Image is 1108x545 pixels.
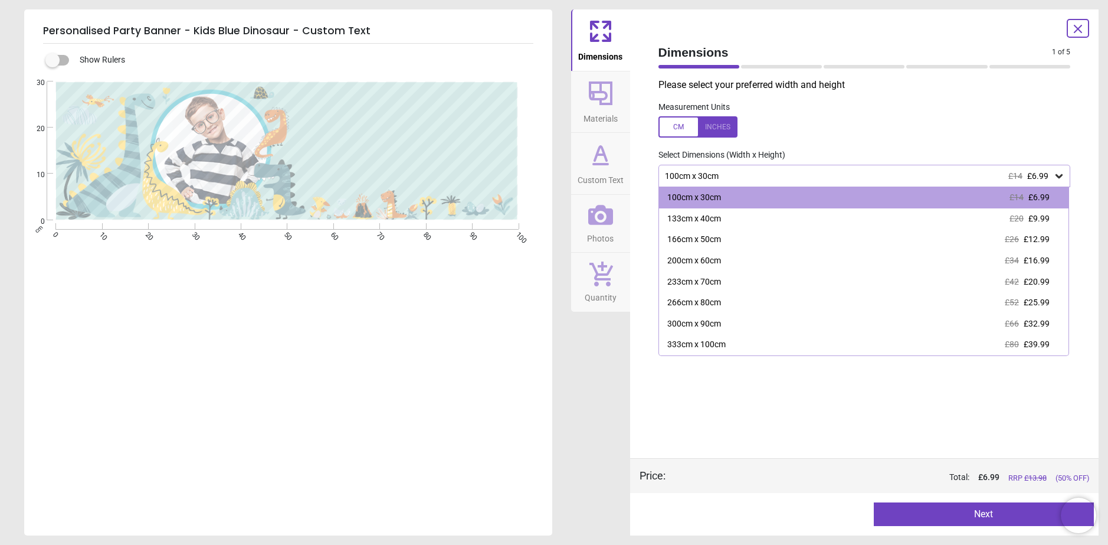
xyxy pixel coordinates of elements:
[1005,298,1019,307] span: £52
[1061,498,1096,533] iframe: Brevo live chat
[578,169,624,187] span: Custom Text
[658,44,1053,61] span: Dimensions
[1024,234,1050,244] span: £12.99
[1052,47,1070,57] span: 1 of 5
[1005,319,1019,328] span: £66
[587,227,614,245] span: Photos
[571,253,630,312] button: Quantity
[583,107,618,125] span: Materials
[664,171,1054,181] div: 100cm x 30cm
[1005,234,1019,244] span: £26
[667,255,721,267] div: 200cm x 60cm
[22,124,45,134] span: 20
[1005,340,1019,349] span: £80
[640,468,666,483] div: Price :
[1009,214,1024,223] span: £20
[1008,171,1022,181] span: £14
[1005,277,1019,286] span: £42
[978,472,999,484] span: £
[1055,473,1089,484] span: (50% OFF)
[667,234,721,246] div: 166cm x 50cm
[683,472,1090,484] div: Total:
[585,286,617,304] span: Quantity
[1005,256,1019,265] span: £34
[1008,473,1047,484] span: RRP
[571,9,630,71] button: Dimensions
[22,170,45,180] span: 10
[578,45,622,63] span: Dimensions
[983,472,999,482] span: 6.99
[1009,192,1024,202] span: £14
[1024,474,1047,482] span: £ 13.98
[1024,340,1050,349] span: £39.99
[874,502,1094,526] button: Next
[1028,214,1050,223] span: £9.99
[667,297,721,309] div: 266cm x 80cm
[1024,319,1050,328] span: £32.99
[22,78,45,88] span: 30
[649,149,785,161] label: Select Dimensions (Width x Height)
[667,339,726,351] div: 333cm x 100cm
[1024,256,1050,265] span: £16.99
[53,53,552,67] div: Show Rulers
[667,276,721,288] div: 233cm x 70cm
[1024,298,1050,307] span: £25.99
[1027,171,1048,181] span: £6.99
[571,71,630,133] button: Materials
[667,213,721,225] div: 133cm x 40cm
[571,195,630,253] button: Photos
[571,133,630,194] button: Custom Text
[43,19,533,44] h5: Personalised Party Banner - Kids Blue Dinosaur - Custom Text
[658,79,1080,92] p: Please select your preferred width and height
[667,192,721,204] div: 100cm x 30cm
[667,318,721,330] div: 300cm x 90cm
[658,102,730,113] label: Measurement Units
[1028,192,1050,202] span: £6.99
[22,217,45,227] span: 0
[1024,277,1050,286] span: £20.99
